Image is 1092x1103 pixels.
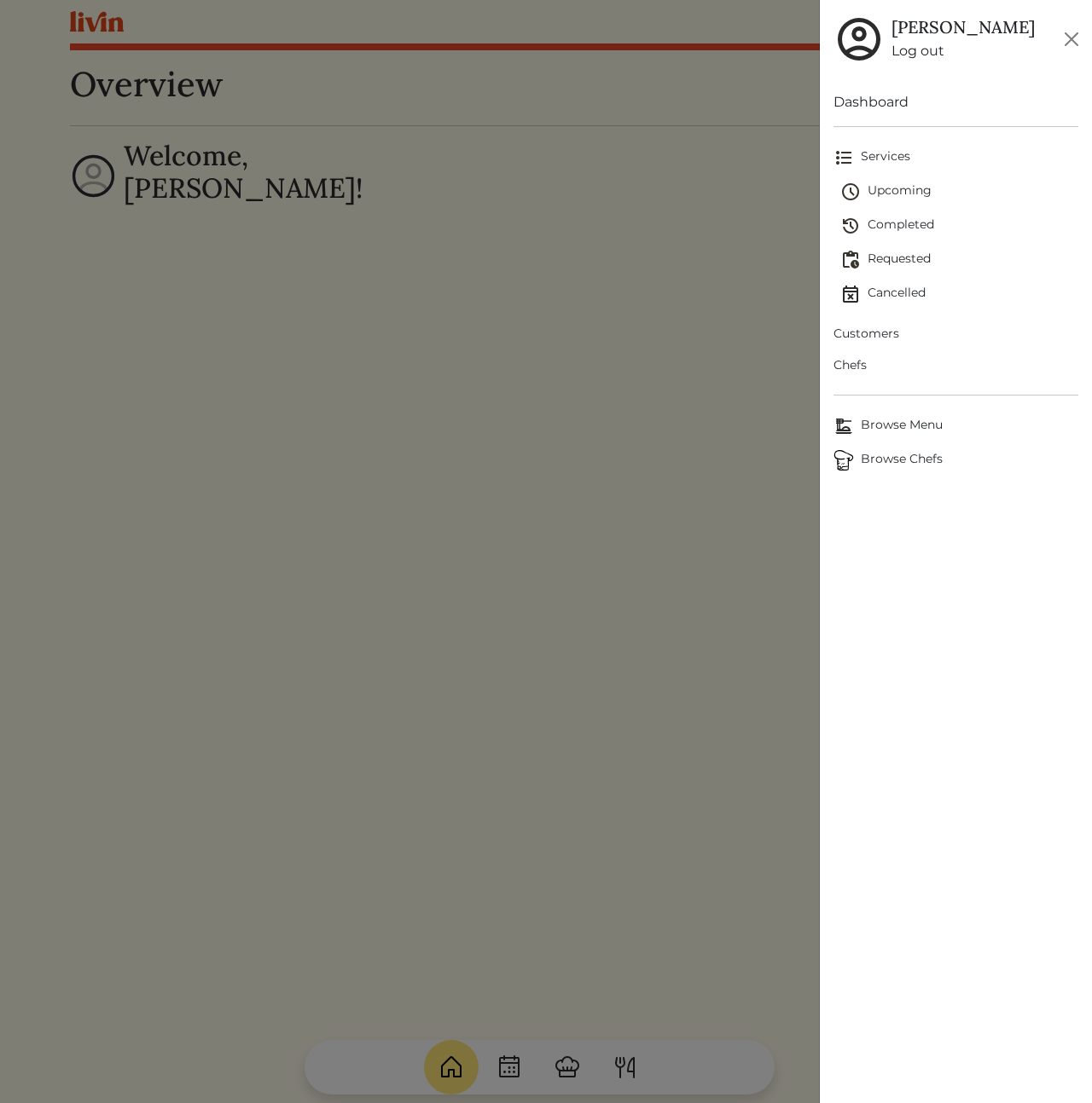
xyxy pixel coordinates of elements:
span: Requested [840,250,1078,270]
h5: [PERSON_NAME] [892,17,1035,38]
img: schedule-fa401ccd6b27cf58db24c3bb5584b27dcd8bd24ae666a918e1c6b4ae8c451a22.svg [840,182,861,202]
a: Log out [892,41,1035,61]
span: Completed [840,216,1078,236]
span: Services [834,147,1078,168]
span: Browse Menu [834,416,1078,436]
img: event_cancelled-67e280bd0a9e072c26133efab016668ee6d7272ad66fa3c7eb58af48b074a3a4.svg [840,284,861,304]
a: Upcoming [840,175,1078,209]
span: Browse Chefs [834,450,1078,471]
img: user_account-e6e16d2ec92f44fc35f99ef0dc9cddf60790bfa021a6ecb1c896eb5d2907b31c.svg [834,14,885,65]
a: Completed [840,209,1078,243]
a: Services [834,141,1078,175]
button: Close [1058,26,1085,53]
a: Chefs [834,349,1078,381]
img: Browse Chefs [834,450,854,471]
img: Browse Menu [834,416,854,436]
img: history-2b446bceb7e0f53b931186bf4c1776ac458fe31ad3b688388ec82af02103cd45.svg [840,216,861,236]
a: Cancelled [840,277,1078,311]
a: ChefsBrowse Chefs [834,443,1078,477]
img: format_list_bulleted-ebc7f0161ee23162107b508e562e81cd567eeab2455044221954b09d19068e74.svg [834,147,854,168]
span: Customers [834,325,1078,343]
span: Cancelled [840,284,1078,304]
a: Browse MenuBrowse Menu [834,409,1078,443]
a: Dashboard [834,92,1078,113]
img: pending_actions-fd19ce2ea80609cc4d7bbea353f93e2f363e46d0f816104e4e0650fdd7f915cf.svg [840,250,861,270]
span: Chefs [834,356,1078,374]
a: Requested [840,243,1078,277]
span: Upcoming [840,182,1078,202]
a: Customers [834,318,1078,349]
